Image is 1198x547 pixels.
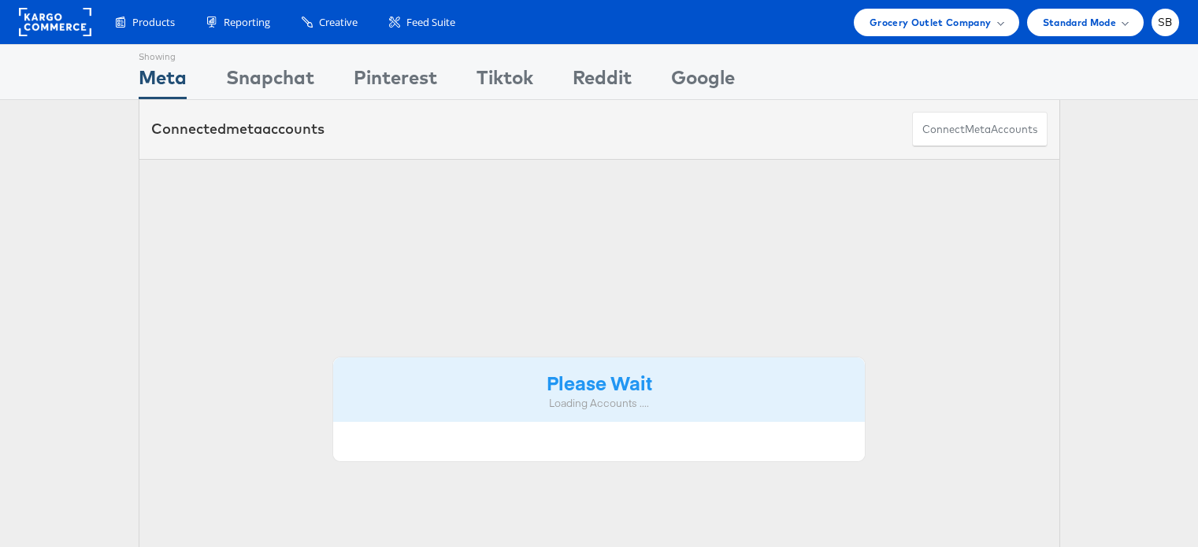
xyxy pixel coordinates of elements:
[226,64,314,99] div: Snapchat
[477,64,533,99] div: Tiktok
[573,64,632,99] div: Reddit
[224,15,270,30] span: Reporting
[406,15,455,30] span: Feed Suite
[354,64,437,99] div: Pinterest
[965,122,991,137] span: meta
[547,369,652,395] strong: Please Wait
[1043,14,1116,31] span: Standard Mode
[912,112,1048,147] button: ConnectmetaAccounts
[151,119,325,139] div: Connected accounts
[345,396,854,411] div: Loading Accounts ....
[132,15,175,30] span: Products
[319,15,358,30] span: Creative
[139,64,187,99] div: Meta
[870,14,992,31] span: Grocery Outlet Company
[1158,17,1173,28] span: SB
[671,64,735,99] div: Google
[139,45,187,64] div: Showing
[226,120,262,138] span: meta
